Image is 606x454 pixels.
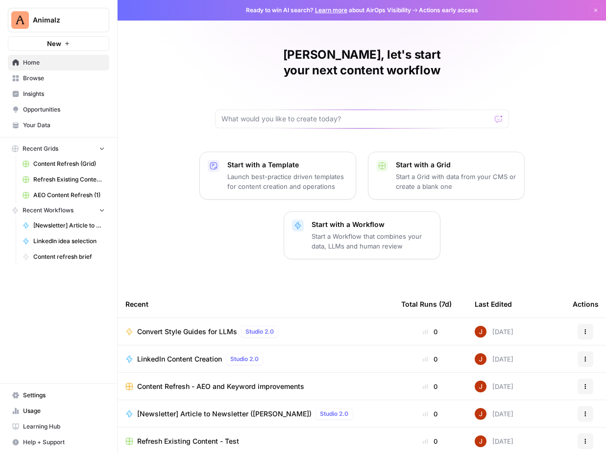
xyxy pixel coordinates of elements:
[11,11,29,29] img: Animalz Logo
[8,86,109,102] a: Insights
[475,353,486,365] img: erg4ip7zmrmc8e5ms3nyz8p46hz7
[23,105,105,114] span: Opportunities
[23,391,105,400] span: Settings
[8,55,109,70] a: Home
[33,15,92,25] span: Animalz
[284,211,440,259] button: Start with a WorkflowStart a Workflow that combines your data, LLMs and human review
[137,354,222,364] span: LinkedIn Content Creation
[8,8,109,32] button: Workspace: Animalz
[401,327,459,337] div: 0
[8,102,109,117] a: Opportunities
[23,121,105,130] span: Your Data
[401,409,459,419] div: 0
[125,326,386,338] a: Convert Style Guides for LLMsStudio 2.0
[18,172,109,187] a: Refresh Existing Content - Test
[475,381,513,392] div: [DATE]
[137,382,304,391] span: Content Refresh - AEO and Keyword improvements
[475,408,513,420] div: [DATE]
[8,419,109,434] a: Learning Hub
[312,220,432,229] p: Start with a Workflow
[245,327,274,336] span: Studio 2.0
[227,172,348,191] p: Launch best-practice driven templates for content creation and operations
[8,387,109,403] a: Settings
[230,355,259,363] span: Studio 2.0
[475,291,512,318] div: Last Edited
[125,408,386,420] a: [Newsletter] Article to Newsletter ([PERSON_NAME])Studio 2.0
[125,353,386,365] a: LinkedIn Content CreationStudio 2.0
[475,353,513,365] div: [DATE]
[315,6,347,14] a: Learn more
[401,354,459,364] div: 0
[475,435,486,447] img: erg4ip7zmrmc8e5ms3nyz8p46hz7
[137,409,312,419] span: [Newsletter] Article to Newsletter ([PERSON_NAME])
[221,114,491,124] input: What would you like to create today?
[137,327,237,337] span: Convert Style Guides for LLMs
[215,47,509,78] h1: [PERSON_NAME], let's start your next content workflow
[23,74,105,83] span: Browse
[137,436,239,446] span: Refresh Existing Content - Test
[573,291,599,318] div: Actions
[33,237,105,246] span: LinkedIn idea selection
[125,436,386,446] a: Refresh Existing Content - Test
[33,221,105,230] span: [Newsletter] Article to Newsletter ([PERSON_NAME])
[23,422,105,431] span: Learning Hub
[23,438,105,447] span: Help + Support
[246,6,411,15] span: Ready to win AI search? about AirOps Visibility
[23,58,105,67] span: Home
[18,156,109,172] a: Content Refresh (Grid)
[312,231,432,251] p: Start a Workflow that combines your data, LLMs and human review
[8,36,109,51] button: New
[227,160,348,170] p: Start with a Template
[419,6,478,15] span: Actions early access
[8,141,109,156] button: Recent Grids
[475,381,486,392] img: erg4ip7zmrmc8e5ms3nyz8p46hz7
[125,382,386,391] a: Content Refresh - AEO and Keyword improvements
[33,252,105,261] span: Content refresh brief
[33,191,105,200] span: AEO Content Refresh (1)
[475,408,486,420] img: erg4ip7zmrmc8e5ms3nyz8p46hz7
[18,218,109,233] a: [Newsletter] Article to Newsletter ([PERSON_NAME])
[475,326,513,338] div: [DATE]
[18,187,109,203] a: AEO Content Refresh (1)
[475,326,486,338] img: erg4ip7zmrmc8e5ms3nyz8p46hz7
[368,152,525,200] button: Start with a GridStart a Grid with data from your CMS or create a blank one
[8,434,109,450] button: Help + Support
[23,144,58,153] span: Recent Grids
[396,160,516,170] p: Start with a Grid
[125,291,386,318] div: Recent
[8,117,109,133] a: Your Data
[8,403,109,419] a: Usage
[401,382,459,391] div: 0
[33,175,105,184] span: Refresh Existing Content - Test
[47,39,61,48] span: New
[401,291,452,318] div: Total Runs (7d)
[33,159,105,168] span: Content Refresh (Grid)
[199,152,356,200] button: Start with a TemplateLaunch best-practice driven templates for content creation and operations
[23,206,73,215] span: Recent Workflows
[18,249,109,265] a: Content refresh brief
[396,172,516,191] p: Start a Grid with data from your CMS or create a blank one
[8,70,109,86] a: Browse
[401,436,459,446] div: 0
[475,435,513,447] div: [DATE]
[23,407,105,415] span: Usage
[23,90,105,98] span: Insights
[8,203,109,218] button: Recent Workflows
[18,233,109,249] a: LinkedIn idea selection
[320,409,348,418] span: Studio 2.0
